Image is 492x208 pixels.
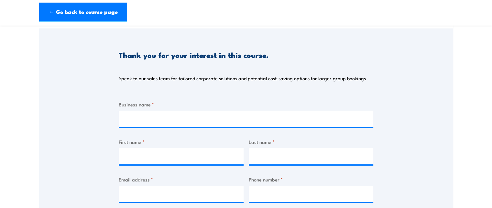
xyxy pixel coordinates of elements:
[119,75,366,82] p: Speak to our sales team for tailored corporate solutions and potential cost-saving options for la...
[119,101,373,108] label: Business name
[119,51,268,59] h3: Thank you for your interest in this course.
[249,176,374,183] label: Phone number
[39,3,127,22] a: ← Go back to course page
[249,138,374,146] label: Last name
[119,176,244,183] label: Email address
[119,138,244,146] label: First name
